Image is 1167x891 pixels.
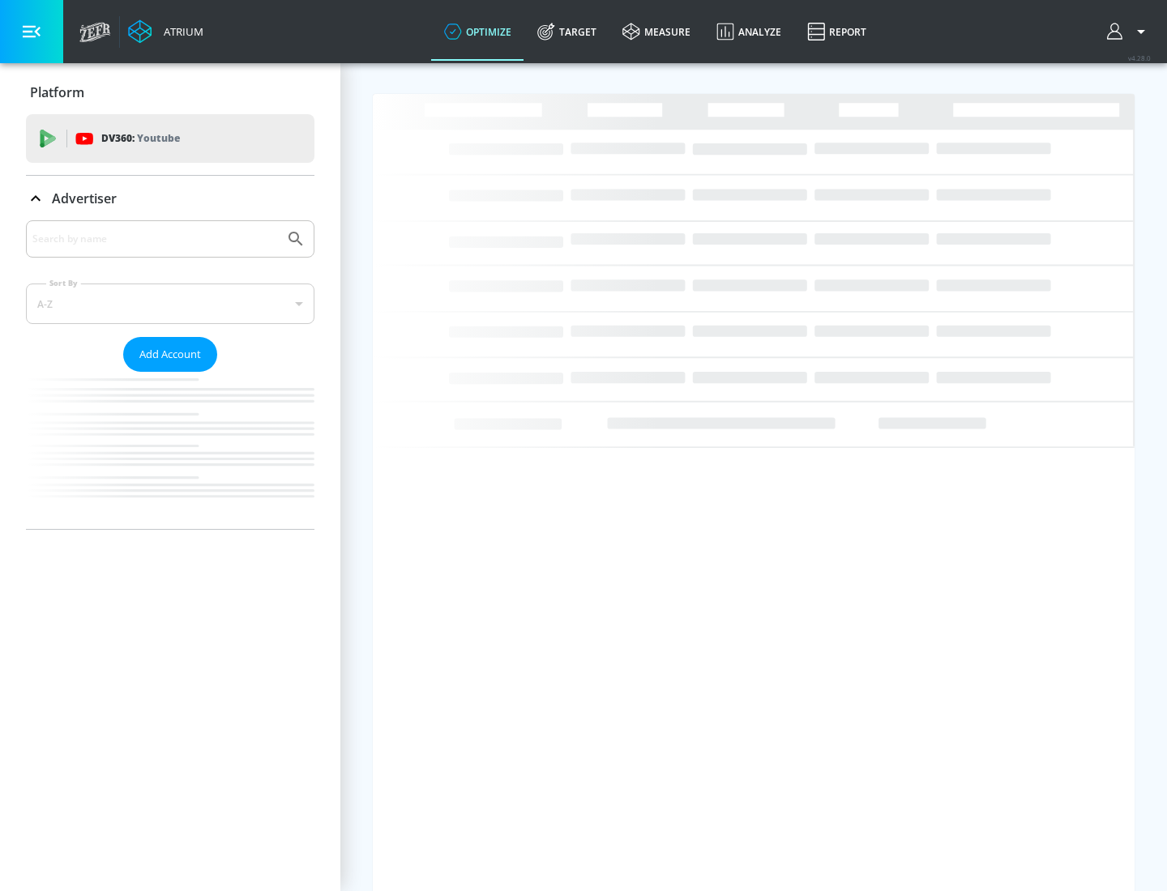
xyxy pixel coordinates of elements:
[30,83,84,101] p: Platform
[26,176,314,221] div: Advertiser
[703,2,794,61] a: Analyze
[123,337,217,372] button: Add Account
[26,114,314,163] div: DV360: Youtube
[139,345,201,364] span: Add Account
[26,70,314,115] div: Platform
[128,19,203,44] a: Atrium
[26,283,314,324] div: A-Z
[137,130,180,147] p: Youtube
[524,2,609,61] a: Target
[52,190,117,207] p: Advertiser
[32,228,278,249] input: Search by name
[26,372,314,529] nav: list of Advertiser
[431,2,524,61] a: optimize
[1128,53,1151,62] span: v 4.28.0
[609,2,703,61] a: measure
[101,130,180,147] p: DV360:
[157,24,203,39] div: Atrium
[794,2,879,61] a: Report
[26,220,314,529] div: Advertiser
[46,278,81,288] label: Sort By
